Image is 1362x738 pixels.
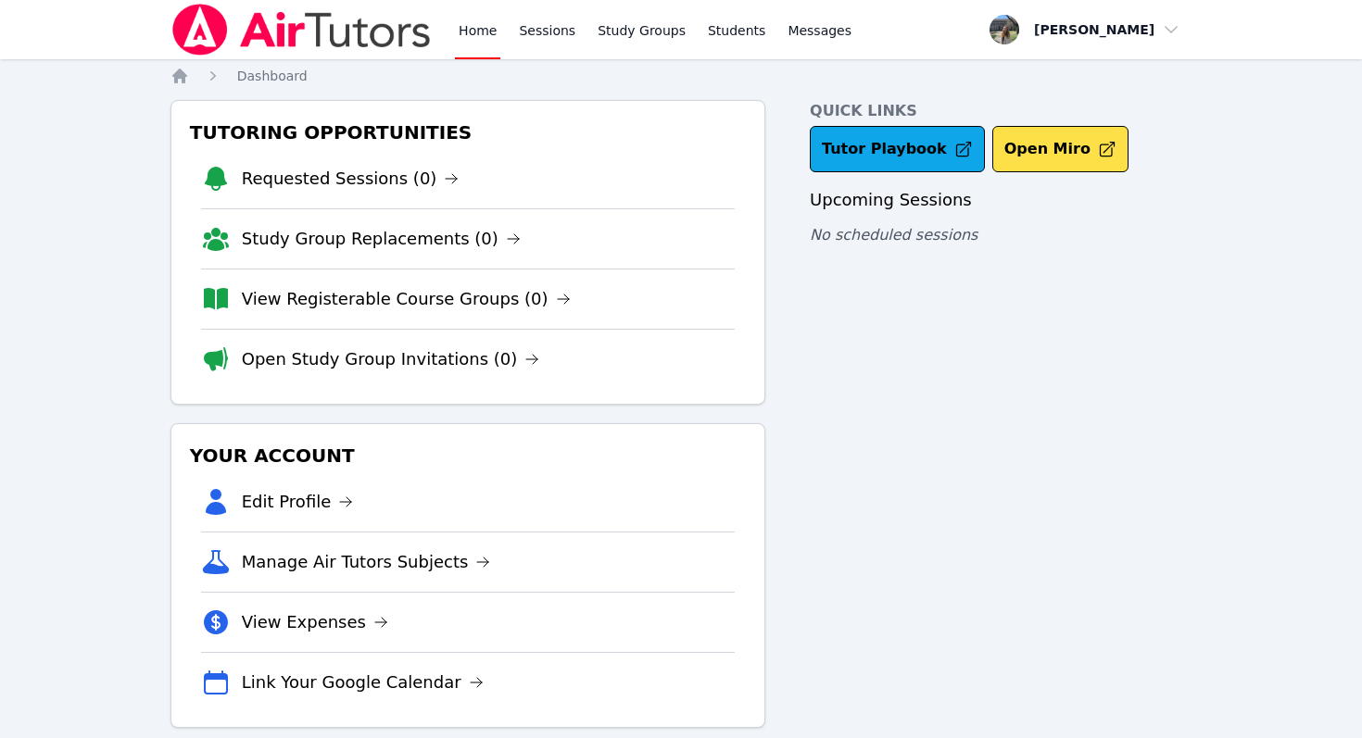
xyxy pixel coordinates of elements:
button: Open Miro [992,126,1129,172]
h4: Quick Links [810,100,1192,122]
a: View Registerable Course Groups (0) [242,286,571,312]
img: Air Tutors [170,4,433,56]
span: No scheduled sessions [810,226,977,244]
a: Dashboard [237,67,308,85]
a: Study Group Replacements (0) [242,226,521,252]
h3: Tutoring Opportunities [186,116,750,149]
a: View Expenses [242,609,388,635]
a: Open Study Group Invitations (0) [242,346,540,372]
nav: Breadcrumb [170,67,1192,85]
a: Manage Air Tutors Subjects [242,549,491,575]
h3: Your Account [186,439,750,472]
a: Link Your Google Calendar [242,669,484,695]
h3: Upcoming Sessions [810,187,1192,213]
a: Tutor Playbook [810,126,985,172]
a: Requested Sessions (0) [242,166,460,192]
span: Messages [788,21,851,40]
span: Dashboard [237,69,308,83]
a: Edit Profile [242,489,354,515]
